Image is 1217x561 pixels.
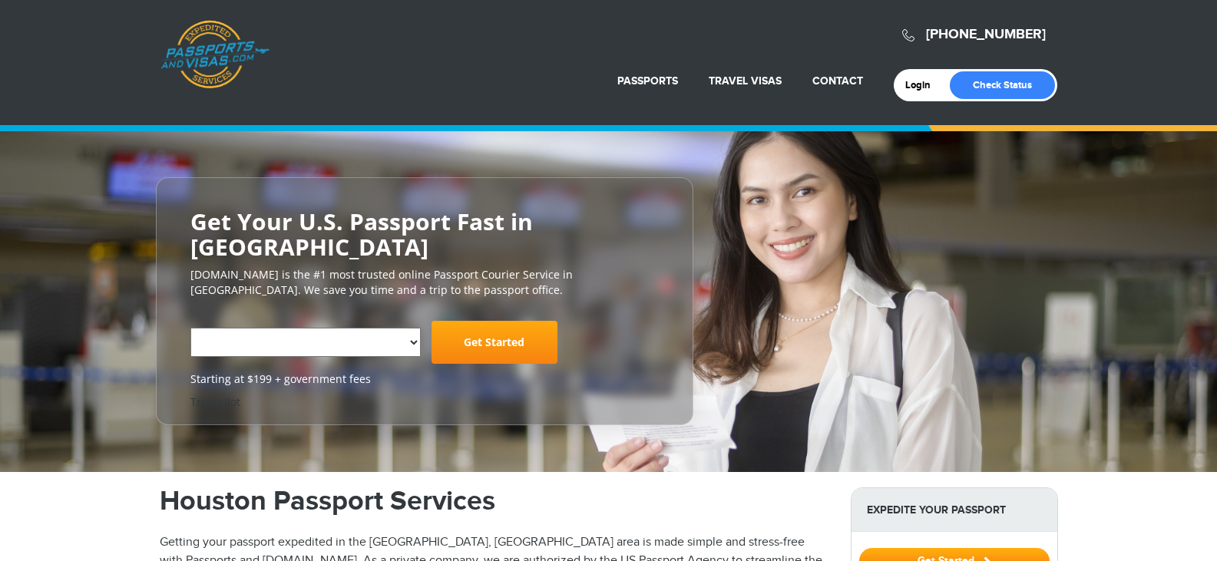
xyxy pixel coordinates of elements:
[432,321,557,364] a: Get Started
[905,79,941,91] a: Login
[190,267,659,298] p: [DOMAIN_NAME] is the #1 most trusted online Passport Courier Service in [GEOGRAPHIC_DATA]. We sav...
[160,487,828,515] h1: Houston Passport Services
[617,74,678,87] a: Passports
[160,20,270,89] a: Passports & [DOMAIN_NAME]
[190,371,659,387] span: Starting at $199 + government fees
[709,74,782,87] a: Travel Visas
[926,26,1046,43] a: [PHONE_NUMBER]
[852,488,1057,532] strong: Expedite Your Passport
[190,394,240,409] a: Trustpilot
[812,74,863,87] a: Contact
[950,71,1055,99] a: Check Status
[190,209,659,259] h2: Get Your U.S. Passport Fast in [GEOGRAPHIC_DATA]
